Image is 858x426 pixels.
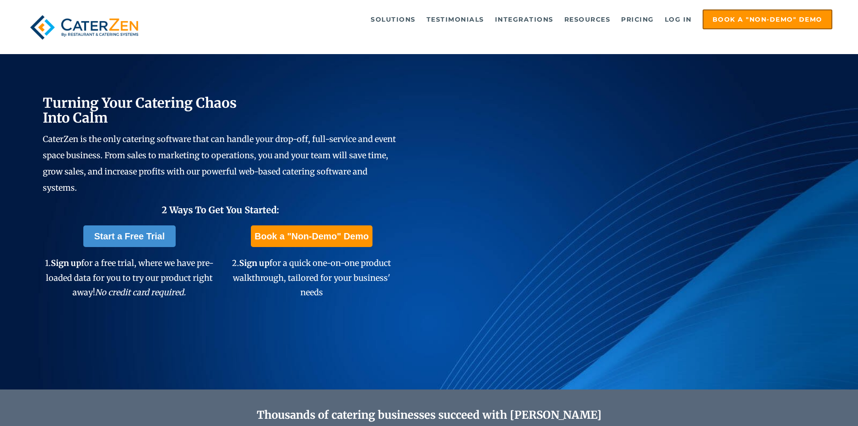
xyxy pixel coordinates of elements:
img: caterzen [26,9,143,45]
span: Turning Your Catering Chaos Into Calm [43,94,237,126]
span: Sign up [239,258,269,268]
span: CaterZen is the only catering software that can handle your drop-off, full-service and event spac... [43,134,396,193]
a: Book a "Non-Demo" Demo [251,225,372,247]
h2: Thousands of catering businesses succeed with [PERSON_NAME] [86,409,772,422]
a: Integrations [490,10,558,28]
a: Book a "Non-Demo" Demo [703,9,832,29]
span: Sign up [51,258,81,268]
a: Start a Free Trial [83,225,176,247]
div: Navigation Menu [163,9,832,29]
span: 1. for a free trial, where we have pre-loaded data for you to try our product right away! [45,258,213,298]
a: Testimonials [422,10,489,28]
a: Solutions [366,10,420,28]
span: 2. for a quick one-on-one product walkthrough, tailored for your business' needs [232,258,391,298]
a: Resources [560,10,615,28]
span: 2 Ways To Get You Started: [162,204,279,215]
a: Log in [660,10,696,28]
em: No credit card required. [95,287,186,298]
iframe: Help widget launcher [778,391,848,416]
a: Pricing [617,10,658,28]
